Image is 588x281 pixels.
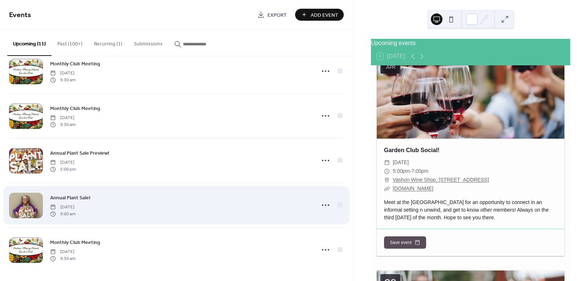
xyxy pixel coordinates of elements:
[384,236,426,249] button: Save event
[371,39,570,48] div: Upcoming events
[377,199,564,221] div: Meet at the [GEOGRAPHIC_DATA] for an opportunity to connect in an informal setting n unwind, and ...
[50,194,90,202] span: Annual Plant Sale!
[386,65,395,70] div: Apr
[9,8,31,22] span: Events
[410,167,412,176] span: -
[50,115,75,121] span: [DATE]
[50,238,100,247] a: Monthly Club Meeting
[50,194,90,202] a: Annual Plant Sale!
[88,29,128,55] button: Recurring (1)
[384,176,390,184] div: ​
[384,167,390,176] div: ​
[50,104,100,113] a: Monthly Club Meeting
[128,29,168,55] button: Submissions
[393,186,433,191] a: [DOMAIN_NAME]
[50,159,76,166] span: [DATE]
[384,184,390,193] div: ​
[50,249,75,255] span: [DATE]
[268,11,287,19] span: Export
[50,105,100,113] span: Monthly Club Meeting
[50,70,75,77] span: [DATE]
[50,255,75,262] span: 9:30 am
[384,147,440,153] a: Garden Club Social!
[50,204,75,211] span: [DATE]
[7,29,52,56] button: Upcoming (11)
[50,166,76,172] span: 5:00 pm
[393,167,410,176] span: 5:00pm
[384,158,390,167] div: ​
[52,29,88,55] button: Past (100+)
[295,9,344,21] button: Add Event
[50,60,100,68] span: Monthly Club Meeting
[50,121,75,128] span: 9:30 am
[50,77,75,83] span: 9:30 am
[50,239,100,247] span: Monthly Club Meeting
[50,211,75,217] span: 9:00 am
[411,167,428,176] span: 7:00pm
[393,176,489,184] a: Vashon Wine Shop, [STREET_ADDRESS]
[50,60,100,68] a: Monthly Club Meeting
[252,9,292,21] a: Export
[50,149,109,157] a: Annual Plant Sale Preview!
[311,11,338,19] span: Add Event
[393,158,409,167] span: [DATE]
